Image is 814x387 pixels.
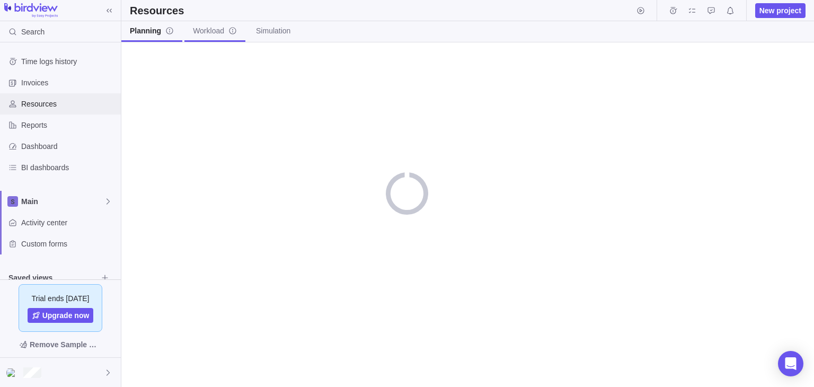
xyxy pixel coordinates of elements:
[685,3,700,18] span: My assignments
[165,27,174,35] svg: info-description
[666,8,680,16] a: Time logs
[666,3,680,18] span: Time logs
[130,3,184,18] h2: Resources
[386,172,428,215] div: loading
[8,272,98,283] span: Saved views
[633,3,648,18] span: Start timer
[21,239,117,249] span: Custom forms
[778,351,803,376] div: Open Intercom Messenger
[685,8,700,16] a: My assignments
[723,3,738,18] span: Notifications
[6,368,19,377] img: Show
[704,8,719,16] a: Approval requests
[247,21,299,42] a: Simulation
[32,293,90,304] span: Trial ends [DATE]
[21,196,104,207] span: Main
[193,25,237,36] span: Workload
[4,3,58,18] img: logo
[21,120,117,130] span: Reports
[21,162,117,173] span: BI dashboards
[21,77,117,88] span: Invoices
[28,308,94,323] a: Upgrade now
[21,27,45,37] span: Search
[30,338,102,351] span: Remove Sample Data
[21,56,117,67] span: Time logs history
[184,21,245,42] a: Workloadinfo-description
[121,21,182,42] a: Planninginfo-description
[723,8,738,16] a: Notifications
[21,99,117,109] span: Resources
[21,217,117,228] span: Activity center
[704,3,719,18] span: Approval requests
[42,310,90,321] span: Upgrade now
[228,27,237,35] svg: info-description
[98,270,112,285] span: Browse views
[21,141,117,152] span: Dashboard
[256,25,290,36] span: Simulation
[6,366,19,379] div: Rabia
[759,5,801,16] span: New project
[8,336,112,353] span: Remove Sample Data
[755,3,806,18] span: New project
[130,25,174,36] span: Planning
